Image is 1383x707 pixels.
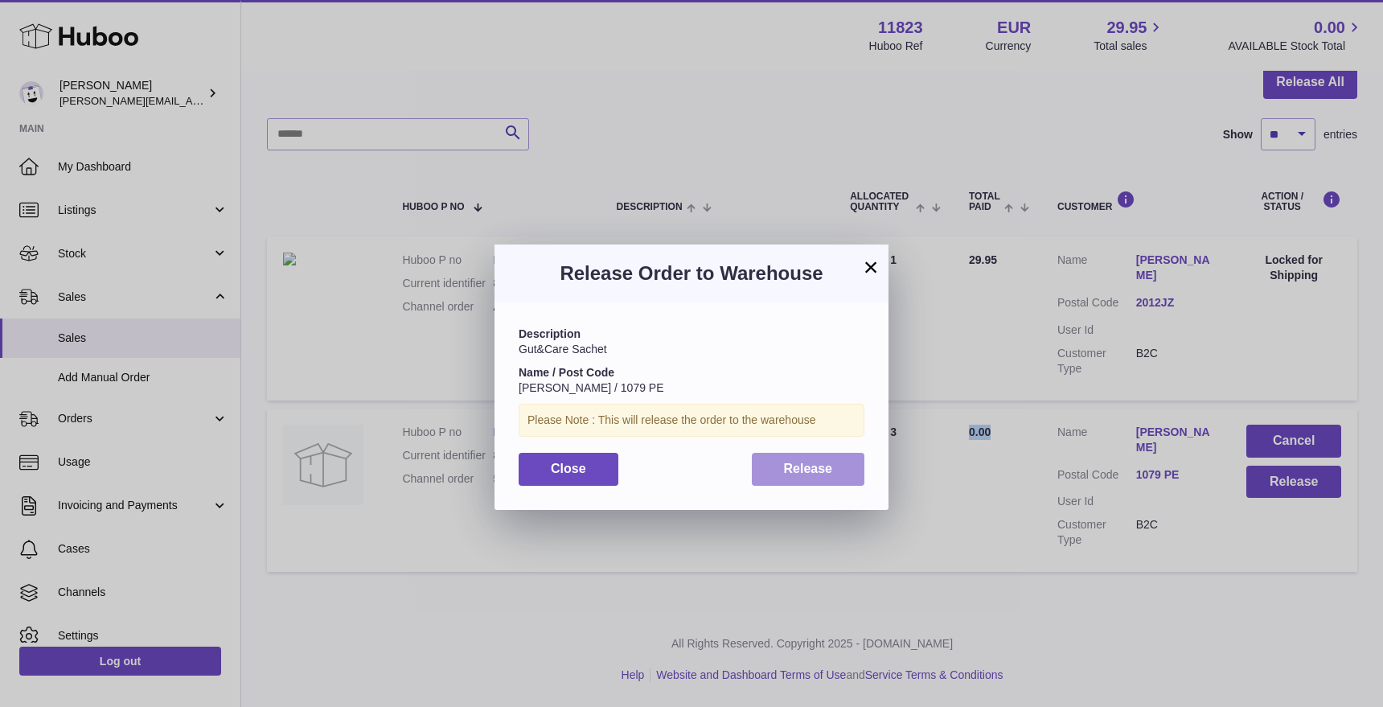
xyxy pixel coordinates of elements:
span: Release [784,462,833,475]
strong: Description [519,327,581,340]
strong: Name / Post Code [519,366,614,379]
span: Gut&Care Sachet [519,343,607,356]
h3: Release Order to Warehouse [519,261,864,286]
button: × [861,257,880,277]
span: [PERSON_NAME] / 1079 PE [519,381,664,394]
span: Close [551,462,586,475]
div: Please Note : This will release the order to the warehouse [519,404,864,437]
button: Close [519,453,618,486]
button: Release [752,453,865,486]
